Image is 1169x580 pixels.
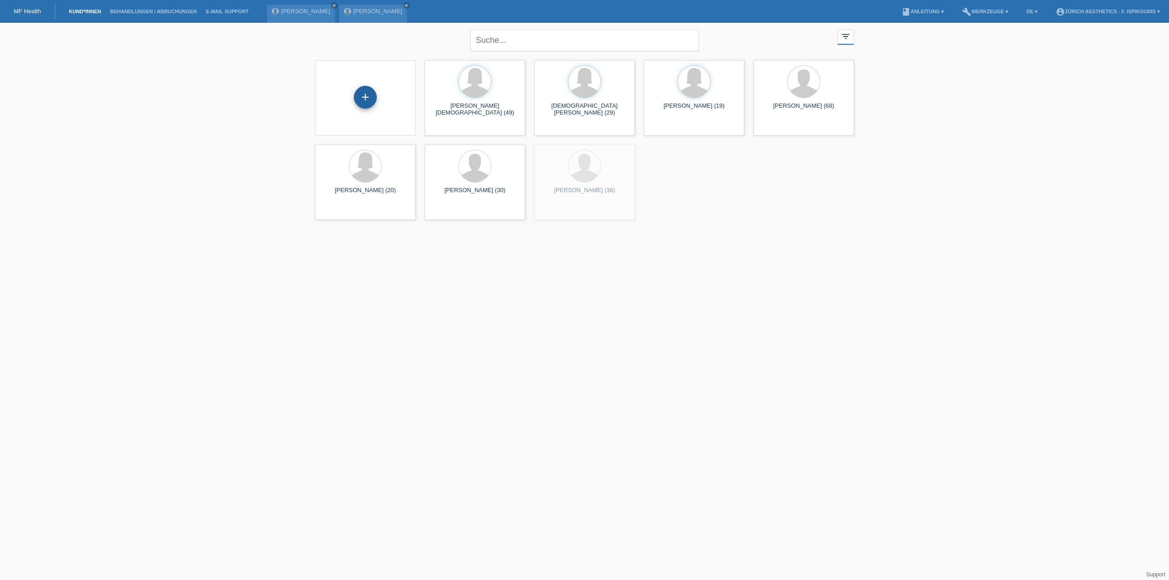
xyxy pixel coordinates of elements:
a: Behandlungen / Abbuchungen [105,9,201,14]
a: DE ▾ [1022,9,1042,14]
input: Suche... [470,30,699,51]
a: E-Mail Support [201,9,253,14]
a: buildWerkzeuge ▾ [958,9,1013,14]
a: Kund*innen [64,9,105,14]
a: [PERSON_NAME] [281,8,330,15]
div: [PERSON_NAME] (30) [432,187,518,201]
i: close [332,3,337,8]
a: Support [1146,571,1165,578]
a: MF Health [14,8,41,15]
a: [PERSON_NAME] [353,8,402,15]
div: [PERSON_NAME] (38) [542,187,627,201]
a: close [403,2,410,9]
a: account_circleZürich Aesthetics - F. Ispikoudis ▾ [1051,9,1164,14]
div: [DEMOGRAPHIC_DATA][PERSON_NAME] (29) [542,102,627,117]
div: Kund*in hinzufügen [354,89,376,105]
i: close [404,3,409,8]
div: [PERSON_NAME] (19) [651,102,737,117]
a: bookAnleitung ▾ [897,9,948,14]
i: book [901,7,911,16]
div: [PERSON_NAME] (68) [761,102,847,117]
i: build [962,7,971,16]
i: account_circle [1056,7,1065,16]
i: filter_list [841,31,851,42]
div: [PERSON_NAME] (20) [322,187,408,201]
div: [PERSON_NAME][DEMOGRAPHIC_DATA] (49) [432,102,518,117]
a: close [331,2,337,9]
